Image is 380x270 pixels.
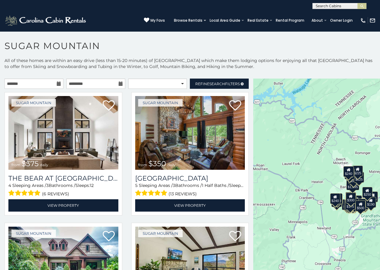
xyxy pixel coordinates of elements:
[11,163,20,167] span: from
[11,230,56,237] a: Sugar Mountain
[352,166,363,176] div: $225
[8,174,118,182] a: The Bear At [GEOGRAPHIC_DATA]
[46,183,49,188] span: 3
[343,166,354,177] div: $240
[8,96,118,170] img: The Bear At Sugar Mountain
[369,17,375,23] img: mail-regular-white.png
[103,100,115,112] a: Add to favorites
[167,163,176,167] span: daily
[138,230,183,237] a: Sugar Mountain
[144,17,165,23] a: My Favs
[5,14,88,26] img: White-1-2.png
[327,16,356,25] a: Owner Login
[345,199,355,210] div: $175
[273,16,307,25] a: Rental Program
[138,99,183,107] a: Sugar Mountain
[355,200,366,211] div: $500
[344,200,354,210] div: $155
[8,199,118,212] a: View Property
[11,99,56,107] a: Sugar Mountain
[195,82,240,86] span: Refine Filters
[245,16,272,25] a: Real Estate
[135,183,138,188] span: 5
[207,16,243,25] a: Local Area Guide
[135,199,245,212] a: View Property
[209,82,225,86] span: Search
[346,179,360,190] div: $1,095
[22,159,39,168] span: $375
[40,163,48,167] span: daily
[8,174,118,182] h3: The Bear At Sugar Mountain
[135,182,245,198] div: Sleeping Areas / Bathrooms / Sleeps:
[8,96,118,170] a: The Bear At Sugar Mountain from $375 daily
[358,199,369,209] div: $195
[103,230,115,243] a: Add to favorites
[90,183,94,188] span: 12
[345,192,356,203] div: $190
[150,18,165,23] span: My Favs
[148,159,166,168] span: $350
[8,183,11,188] span: 4
[368,191,378,202] div: $155
[309,16,326,25] a: About
[244,183,248,188] span: 12
[138,163,147,167] span: from
[135,174,245,182] h3: Grouse Moor Lodge
[8,182,118,198] div: Sleeping Areas / Bathrooms / Sleeps:
[173,183,175,188] span: 3
[135,174,245,182] a: [GEOGRAPHIC_DATA]
[42,190,69,198] span: (6 reviews)
[362,187,372,198] div: $250
[352,195,362,206] div: $200
[171,16,205,25] a: Browse Rentals
[190,79,249,89] a: RefineSearchFilters
[229,100,241,112] a: Add to favorites
[346,193,356,203] div: $300
[366,197,376,208] div: $190
[354,172,364,183] div: $125
[330,193,340,204] div: $240
[360,17,366,23] img: phone-regular-white.png
[135,96,245,170] img: Grouse Moor Lodge
[202,183,229,188] span: 1 Half Baths /
[229,230,241,243] a: Add to favorites
[135,96,245,170] a: Grouse Moor Lodge from $350 daily
[169,190,197,198] span: (13 reviews)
